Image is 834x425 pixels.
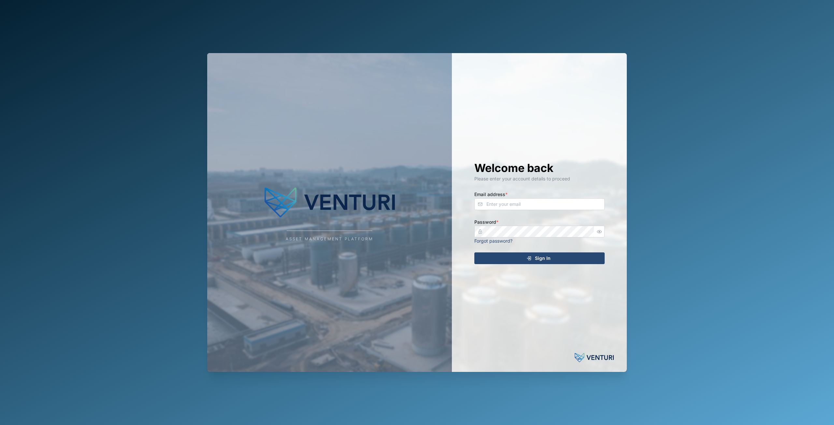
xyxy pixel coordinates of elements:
[286,236,373,242] div: Asset Management Platform
[474,238,512,244] a: Forgot password?
[474,175,605,182] div: Please enter your account details to proceed
[535,253,551,264] span: Sign In
[474,252,605,264] button: Sign In
[474,198,605,210] input: Enter your email
[265,183,395,222] img: Company Logo
[474,161,605,175] h1: Welcome back
[474,191,508,198] label: Email address
[474,219,498,226] label: Password
[575,351,614,364] img: Powered by: Venturi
